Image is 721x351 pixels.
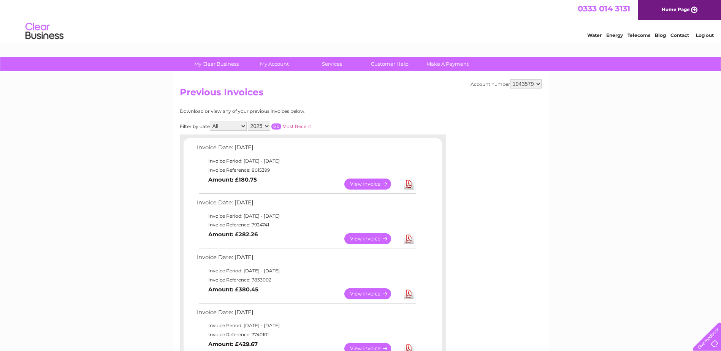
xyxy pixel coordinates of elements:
[195,198,417,212] td: Invoice Date: [DATE]
[180,122,379,131] div: Filter by date
[195,266,417,275] td: Invoice Period: [DATE] - [DATE]
[208,176,257,183] b: Amount: £180.75
[195,142,417,157] td: Invoice Date: [DATE]
[344,288,400,299] a: View
[587,32,602,38] a: Water
[195,275,417,285] td: Invoice Reference: 7833002
[578,4,630,13] a: 0333 014 3131
[208,341,258,348] b: Amount: £429.67
[416,57,479,71] a: Make A Payment
[628,32,650,38] a: Telecoms
[195,157,417,166] td: Invoice Period: [DATE] - [DATE]
[208,286,258,293] b: Amount: £380.45
[185,57,248,71] a: My Clear Business
[471,79,542,89] div: Account number
[195,252,417,266] td: Invoice Date: [DATE]
[208,231,258,238] b: Amount: £282.26
[195,321,417,330] td: Invoice Period: [DATE] - [DATE]
[670,32,689,38] a: Contact
[404,233,414,244] a: Download
[344,179,400,190] a: View
[25,20,64,43] img: logo.png
[181,4,540,37] div: Clear Business is a trading name of Verastar Limited (registered in [GEOGRAPHIC_DATA] No. 3667643...
[606,32,623,38] a: Energy
[195,212,417,221] td: Invoice Period: [DATE] - [DATE]
[404,288,414,299] a: Download
[282,123,311,129] a: Most Recent
[696,32,714,38] a: Log out
[344,233,400,244] a: View
[195,330,417,339] td: Invoice Reference: 7740101
[243,57,306,71] a: My Account
[404,179,414,190] a: Download
[180,87,542,101] h2: Previous Invoices
[301,57,363,71] a: Services
[195,220,417,229] td: Invoice Reference: 7924741
[180,109,379,114] div: Download or view any of your previous invoices below.
[655,32,666,38] a: Blog
[195,166,417,175] td: Invoice Reference: 8015399
[358,57,421,71] a: Customer Help
[195,307,417,321] td: Invoice Date: [DATE]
